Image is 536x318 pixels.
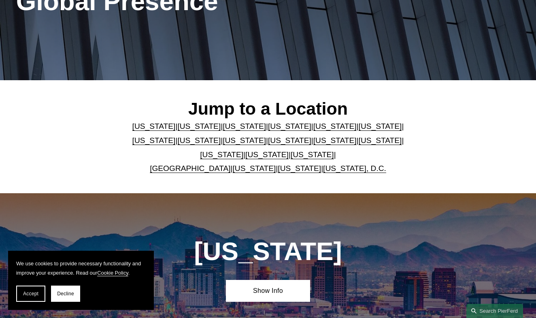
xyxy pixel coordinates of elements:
a: [GEOGRAPHIC_DATA] [150,164,230,173]
span: Decline [57,291,74,297]
a: [US_STATE] [132,136,176,145]
section: Cookie banner [8,251,154,310]
a: [US_STATE], D.C. [323,164,386,173]
a: [US_STATE] [223,136,266,145]
a: [US_STATE] [278,164,321,173]
a: [US_STATE] [200,150,243,159]
a: [US_STATE] [177,122,221,130]
p: We use cookies to provide necessary functionality and improve your experience. Read our . [16,259,146,277]
a: [US_STATE] [245,150,289,159]
a: [US_STATE] [177,136,221,145]
a: [US_STATE] [223,122,266,130]
a: [US_STATE] [359,136,402,145]
a: Show Info [226,280,310,302]
span: Accept [23,291,38,297]
a: Cookie Policy [97,270,128,276]
button: Decline [51,286,80,302]
h1: [US_STATE] [163,237,373,266]
a: [US_STATE] [359,122,402,130]
a: [US_STATE] [291,150,334,159]
a: [US_STATE] [268,136,311,145]
button: Accept [16,286,45,302]
a: [US_STATE] [313,136,357,145]
a: [US_STATE] [313,122,357,130]
h2: Jump to a Location [121,98,415,119]
a: [US_STATE] [233,164,276,173]
a: Search this site [466,304,523,318]
a: [US_STATE] [268,122,311,130]
p: | | | | | | | | | | | | | | | | | | [121,120,415,175]
a: [US_STATE] [132,122,176,130]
